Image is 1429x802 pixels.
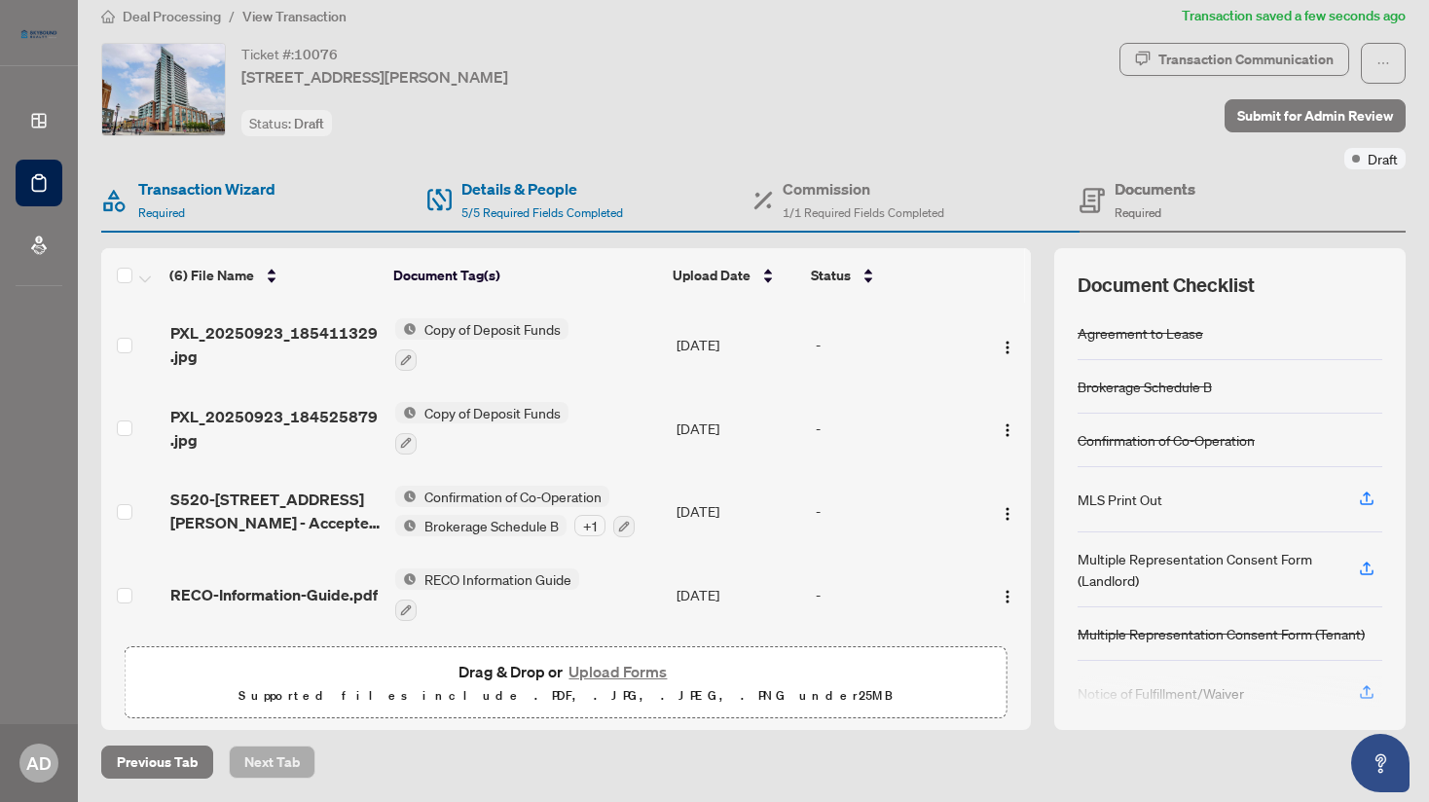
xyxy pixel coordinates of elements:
button: Logo [992,329,1023,360]
td: [DATE] [669,470,808,554]
h4: Transaction Wizard [138,177,275,200]
div: + 1 [574,515,605,536]
th: (6) File Name [162,248,385,303]
span: RECO-Information-Guide.pdf [170,583,378,606]
button: Status IconCopy of Deposit Funds [395,402,568,455]
span: View Transaction [242,8,347,25]
span: Brokerage Schedule B [417,515,567,536]
span: PXL_20250923_185411329.jpg [170,321,380,368]
span: Document Checklist [1078,272,1255,299]
span: Previous Tab [117,747,198,778]
button: Status IconCopy of Deposit Funds [395,318,568,371]
button: Logo [992,413,1023,444]
button: Open asap [1351,734,1410,792]
td: [DATE] [669,386,808,470]
span: S520-[STREET_ADDRESS][PERSON_NAME] - Accepted Lease.pdf [170,488,380,534]
img: Status Icon [395,568,417,590]
h4: Details & People [461,177,623,200]
img: Logo [1000,422,1015,438]
img: Logo [1000,506,1015,522]
span: Required [138,205,185,220]
span: (6) File Name [169,265,254,286]
button: Status IconConfirmation of Co-OperationStatus IconBrokerage Schedule B+1 [395,486,635,538]
span: RECO Information Guide [417,568,579,590]
button: Submit for Admin Review [1225,99,1406,132]
div: - [816,418,974,439]
article: Transaction saved a few seconds ago [1182,5,1406,27]
button: Upload Forms [563,659,673,684]
div: Ticket #: [241,43,338,65]
td: [DATE] [669,553,808,637]
div: Multiple Representation Consent Form (Tenant) [1078,623,1365,644]
img: Status Icon [395,402,417,423]
button: Next Tab [229,746,315,779]
img: IMG-C12389281_1.jpg [102,44,225,135]
span: Upload Date [673,265,751,286]
td: [DATE] [669,303,808,386]
span: AD [26,749,52,777]
div: Confirmation of Co-Operation [1078,429,1255,451]
h4: Commission [783,177,944,200]
span: Drag & Drop or [458,659,673,684]
img: Logo [1000,340,1015,355]
button: Status IconRECO Information Guide [395,568,579,621]
button: Transaction Communication [1119,43,1349,76]
div: Agreement to Lease [1078,322,1203,344]
img: Logo [1000,589,1015,604]
span: Status [811,265,851,286]
img: Status Icon [395,318,417,340]
span: 5/5 Required Fields Completed [461,205,623,220]
span: Submit for Admin Review [1237,100,1393,131]
span: PXL_20250923_184525879.jpg [170,405,380,452]
th: Upload Date [665,248,803,303]
span: 10076 [294,46,338,63]
th: Status [803,248,975,303]
div: MLS Print Out [1078,489,1162,510]
li: / [229,5,235,27]
span: ellipsis [1376,56,1390,70]
button: Logo [992,579,1023,610]
img: Status Icon [395,486,417,507]
button: Logo [992,495,1023,527]
span: Drag & Drop orUpload FormsSupported files include .PDF, .JPG, .JPEG, .PNG under25MB [126,647,1007,719]
div: Brokerage Schedule B [1078,376,1212,397]
span: Draft [1368,148,1398,169]
div: - [816,584,974,605]
span: Required [1115,205,1161,220]
span: Deal Processing [123,8,221,25]
span: Copy of Deposit Funds [417,402,568,423]
h4: Documents [1115,177,1195,200]
button: Previous Tab [101,746,213,779]
div: - [816,500,974,522]
p: Supported files include .PDF, .JPG, .JPEG, .PNG under 25 MB [137,684,995,708]
th: Document Tag(s) [385,248,665,303]
span: Draft [294,115,324,132]
span: 1/1 Required Fields Completed [783,205,944,220]
div: Transaction Communication [1158,44,1334,75]
span: Confirmation of Co-Operation [417,486,609,507]
span: home [101,10,115,23]
span: Copy of Deposit Funds [417,318,568,340]
div: Status: [241,110,332,136]
img: Status Icon [395,515,417,536]
img: logo [16,24,62,44]
div: Multiple Representation Consent Form (Landlord) [1078,548,1336,591]
span: [STREET_ADDRESS][PERSON_NAME] [241,65,508,89]
div: - [816,334,974,355]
